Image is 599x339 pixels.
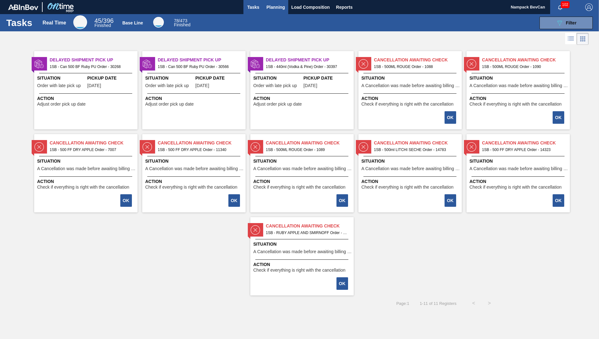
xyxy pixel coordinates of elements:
span: Planning [267,3,285,11]
span: Action [37,95,136,102]
img: status [251,59,260,69]
button: > [482,295,497,311]
div: Complete task: 2197974 [445,111,457,124]
button: OK [553,194,564,207]
div: Complete task: 2198306 [337,194,349,207]
span: 1SB - 500ML ROUGE Order - 1089 [266,146,349,153]
span: A Cancellation was made before awaiting billing stage [470,83,568,88]
img: status [467,142,476,152]
span: Adjust order pick up date [37,102,86,107]
span: Situation [362,158,460,164]
span: 08/09/2025 [195,83,209,88]
img: status [34,59,44,69]
button: OK [445,194,456,207]
span: 1SB - 500 FF DRY APPLE Order - 14323 [482,146,565,153]
span: Situation [145,75,194,81]
div: Complete task: 2197975 [553,111,565,124]
div: Card Vision [577,33,589,45]
span: Load Composition [291,3,330,11]
span: Cancellation Awaiting Check [482,57,570,63]
span: A Cancellation was made before awaiting billing stage [362,83,460,88]
span: Order with late pick up [145,83,189,88]
span: Delayed Shipment Pick Up [50,57,138,63]
div: List Vision [565,33,577,45]
span: 1SB - RUBY APPLE AND SMIRNOFF Order - 2844 [266,229,349,236]
span: Check if everything is right with the cancellation [470,185,562,190]
img: status [359,142,368,152]
span: A Cancellation was made before awaiting billing stage [253,166,352,171]
span: Situation [37,75,86,81]
span: Situation [145,158,244,164]
span: 1SB - Can 500 BF Ruby PU Order - 30566 [158,63,241,70]
span: 78 [174,18,179,23]
span: Tasks [247,3,260,11]
span: / 473 [174,18,187,23]
span: 102 [561,1,570,8]
div: Complete task: 2198402 [337,277,349,290]
span: Cancellation Awaiting Check [374,57,462,63]
span: 1SB - 500ML ROUGE Order - 1088 [374,63,457,70]
span: Check if everything is right with the cancellation [470,102,562,107]
span: A Cancellation was made before awaiting billing stage [362,166,460,171]
span: Check if everything is right with the cancellation [253,268,346,273]
div: Base Line [122,20,143,25]
button: OK [336,194,348,207]
button: OK [228,194,240,207]
span: Cancellation Awaiting Check [266,140,354,146]
span: Filter [566,20,576,25]
h1: Tasks [6,19,34,26]
span: 1 - 11 of 11 Registers [419,301,456,306]
span: Situation [470,75,568,81]
span: Pickup Date [87,75,136,81]
div: Base Line [174,19,190,27]
span: Finished [174,22,190,27]
span: Check if everything is right with the cancellation [362,185,454,190]
button: OK [336,277,348,290]
span: Action [253,95,352,102]
div: Complete task: 2198311 [553,194,565,207]
button: < [466,295,482,311]
span: Check if everything is right with the cancellation [362,102,454,107]
span: Action [470,178,568,185]
span: Situation [253,75,302,81]
span: Check if everything is right with the cancellation [145,185,237,190]
span: Delayed Shipment Pick Up [266,57,354,63]
img: Logout [585,3,593,11]
span: Cancellation Awaiting Check [50,140,138,146]
span: 08/01/2025 [87,83,101,88]
span: Action [253,178,352,185]
span: Situation [470,158,568,164]
div: Complete task: 2197980 [121,194,133,207]
span: A Cancellation was made before awaiting billing stage [37,166,136,171]
img: status [34,142,44,152]
span: Action [253,261,352,268]
span: Situation [253,241,352,248]
span: Cancellation Awaiting Check [158,140,246,146]
span: Situation [253,158,352,164]
span: A Cancellation was made before awaiting billing stage [253,249,352,254]
span: Check if everything is right with the cancellation [253,185,346,190]
img: status [251,225,260,235]
span: Adjust order pick up date [145,102,194,107]
div: Complete task: 2198310 [445,194,457,207]
span: 08/05/2025 [304,83,317,88]
span: A Cancellation was made before awaiting billing stage [145,166,244,171]
span: Action [362,95,460,102]
span: 1SB - Can 500 BF Ruby PU Order - 30268 [50,63,133,70]
span: Page : 1 [396,301,409,306]
span: Delayed Shipment Pick Up [158,57,246,63]
span: Finished [94,23,111,28]
span: 1SB - 500ML ROUGE Order - 1090 [482,63,565,70]
div: Real Time [94,18,113,28]
img: status [143,142,152,152]
div: Real Time [43,20,66,26]
span: Situation [37,158,136,164]
span: / 396 [94,17,113,24]
button: OK [120,194,132,207]
button: Notifications [550,3,570,12]
span: Action [37,178,136,185]
span: Cancellation Awaiting Check [482,140,570,146]
div: Base Line [153,17,164,28]
span: Situation [362,75,460,81]
span: Action [470,95,568,102]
